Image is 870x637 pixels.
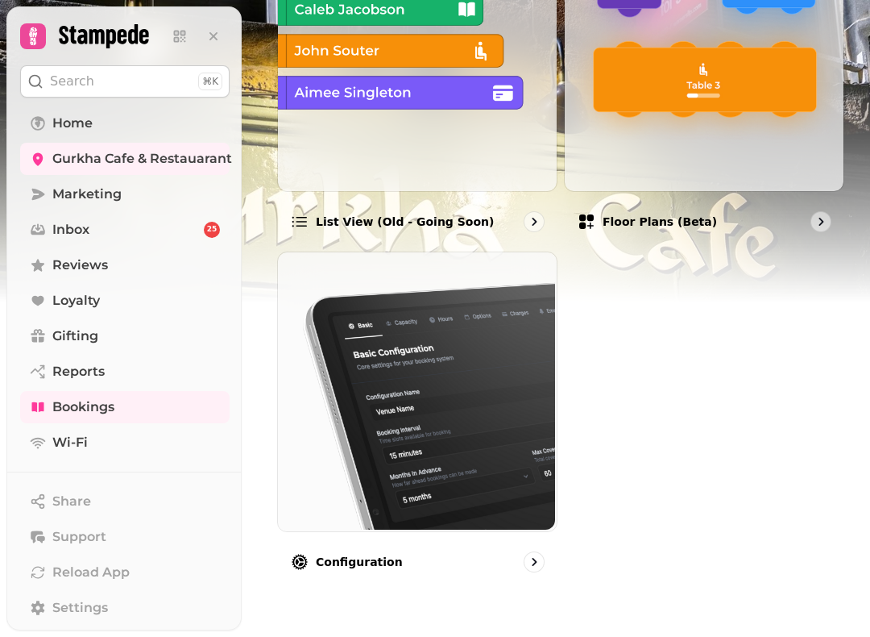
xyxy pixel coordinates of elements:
[52,220,89,239] span: Inbox
[316,214,494,230] p: List view (Old - going soon)
[20,521,230,553] button: Support
[52,598,108,618] span: Settings
[276,251,555,530] img: Configuration
[20,320,230,352] a: Gifting
[603,214,717,230] p: Floor Plans (beta)
[526,214,542,230] svg: go to
[52,327,98,346] span: Gifting
[52,527,106,547] span: Support
[20,485,230,518] button: Share
[20,249,230,281] a: Reviews
[20,592,230,624] a: Settings
[198,73,222,90] div: ⌘K
[52,362,105,381] span: Reports
[20,65,230,98] button: Search⌘K
[20,391,230,423] a: Bookings
[316,554,403,570] p: Configuration
[50,72,94,91] p: Search
[52,185,122,204] span: Marketing
[52,291,100,310] span: Loyalty
[277,252,557,585] a: ConfigurationConfiguration
[20,427,230,459] a: Wi-Fi
[52,492,91,511] span: Share
[20,143,230,175] a: Gurkha Cafe & Restauarant
[20,107,230,139] a: Home
[20,214,230,246] a: Inbox25
[526,554,542,570] svg: go to
[52,563,130,582] span: Reload App
[20,285,230,317] a: Loyalty
[20,178,230,210] a: Marketing
[52,433,88,452] span: Wi-Fi
[52,256,108,275] span: Reviews
[52,398,114,417] span: Bookings
[20,356,230,388] a: Reports
[207,224,217,235] span: 25
[52,149,232,169] span: Gurkha Cafe & Restauarant
[20,556,230,589] button: Reload App
[52,114,93,133] span: Home
[813,214,829,230] svg: go to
